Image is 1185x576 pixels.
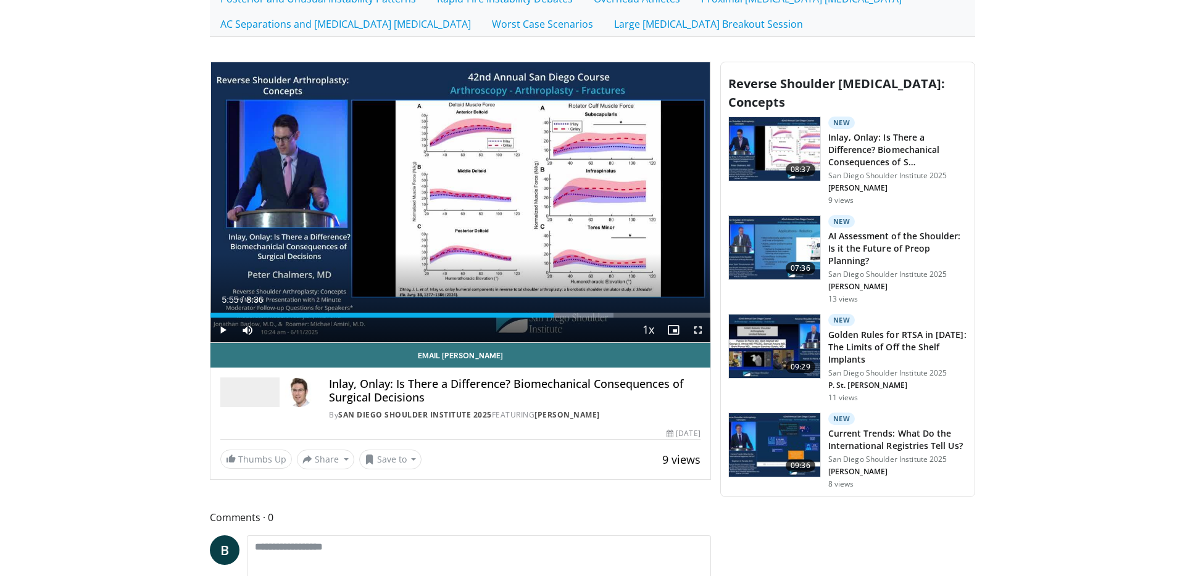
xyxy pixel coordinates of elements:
video-js: Video Player [210,62,710,344]
button: Share [297,450,354,469]
img: Avatar [285,377,314,407]
p: New [828,413,855,425]
span: 5:55 [222,295,238,305]
a: Worst Case Scenarios [481,11,604,37]
span: 09:36 [786,459,815,472]
span: 9 views [662,452,701,467]
span: / [241,295,244,305]
p: 9 views [828,195,854,205]
span: Reverse Shoulder [MEDICAL_DATA]: Concepts [728,75,945,110]
img: 1e75973e-38f7-4598-90b2-724741f233eb.150x105_q85_crop-smart_upscale.jpg [729,413,820,477]
img: 01590781-5d09-4020-92b6-0e29938be251.150x105_q85_crop-smart_upscale.jpg [729,315,820,379]
p: 8 views [828,479,854,489]
button: Enable picture-in-picture mode [661,318,686,342]
p: San Diego Shoulder Institute 2025 [828,171,967,181]
p: San Diego Shoulder Institute 2025 [828,269,967,279]
a: [PERSON_NAME] [534,409,600,420]
button: Playback Rate [636,318,661,342]
a: 08:37 New Inlay, Onlay: Is There a Difference? Biomechanical Consequences of S… San Diego Shoulde... [728,117,967,205]
p: New [828,117,855,129]
span: Comments 0 [210,509,711,525]
p: 13 views [828,294,859,304]
a: 09:29 New Golden Rules for RTSA in [DATE]: The Limits of Off the Shelf Implants San Diego Shoulde... [728,314,967,403]
span: 09:29 [786,361,815,373]
p: [PERSON_NAME] [828,183,967,193]
a: Large [MEDICAL_DATA] Breakout Session [604,11,813,37]
h3: Inlay, Onlay: Is There a Difference? Biomechanical Consequences of S… [828,131,967,168]
p: New [828,215,855,228]
p: [PERSON_NAME] [828,282,967,292]
p: [PERSON_NAME] [828,467,967,477]
button: Save to [359,450,422,469]
a: Thumbs Up [220,450,292,469]
h4: Inlay, Onlay: Is There a Difference? Biomechanical Consequences of Surgical Decisions [329,377,701,404]
a: Email [PERSON_NAME] [210,343,710,368]
a: 09:36 New Current Trends: What Do the International Registries Tell Us? San Diego Shoulder Instit... [728,413,967,489]
span: 8:36 [246,295,263,305]
span: 07:36 [786,262,815,274]
button: Fullscreen [686,318,710,342]
h3: Current Trends: What Do the International Registries Tell Us? [828,427,967,452]
a: AC Separations and [MEDICAL_DATA] [MEDICAL_DATA] [210,11,481,37]
div: By FEATURING [329,409,701,421]
a: San Diego Shoulder Institute 2025 [338,409,492,420]
span: 08:37 [786,163,815,176]
img: feee2f40-fe49-45fe-b28a-6c62491c4fdc.150x105_q85_crop-smart_upscale.jpg [729,216,820,280]
p: San Diego Shoulder Institute 2025 [828,368,967,378]
img: San Diego Shoulder Institute 2025 [220,377,280,407]
img: 3c74c8b3-bd2e-4084-94c4-48fd2eddd767.150x105_q85_crop-smart_upscale.jpg [729,117,820,181]
button: Play [210,318,235,342]
a: B [210,535,239,565]
a: 07:36 New AI Assessment of the Shoulder: Is it the Future of Preop Planning? San Diego Shoulder I... [728,215,967,304]
p: P. St. [PERSON_NAME] [828,381,967,390]
div: Progress Bar [210,313,710,318]
div: [DATE] [667,428,700,439]
p: 11 views [828,393,859,403]
p: San Diego Shoulder Institute 2025 [828,455,967,464]
p: New [828,314,855,326]
h3: Golden Rules for RTSA in [DATE]: The Limits of Off the Shelf Implants [828,329,967,366]
h3: AI Assessment of the Shoulder: Is it the Future of Preop Planning? [828,230,967,267]
button: Mute [235,318,260,342]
